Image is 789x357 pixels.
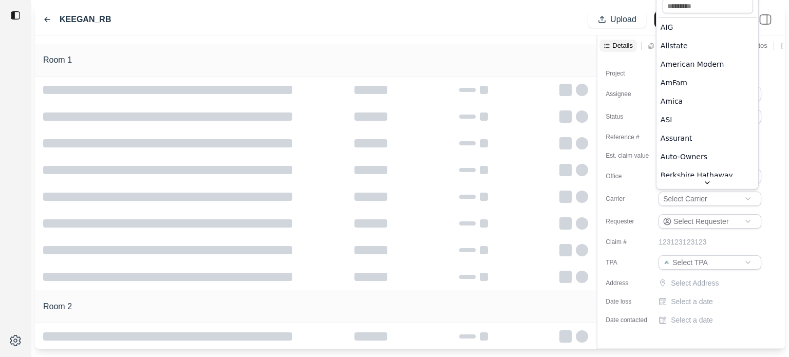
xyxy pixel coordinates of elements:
span: American Modern [661,59,724,69]
span: AIG [661,22,673,32]
span: Amica [661,96,683,106]
span: AmFam [661,78,687,88]
span: ASI [661,115,672,125]
span: Assurant [661,133,692,143]
span: Berkshire Hathaway [661,170,733,180]
span: Allstate [661,41,688,51]
span: Auto-Owners [661,152,707,162]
